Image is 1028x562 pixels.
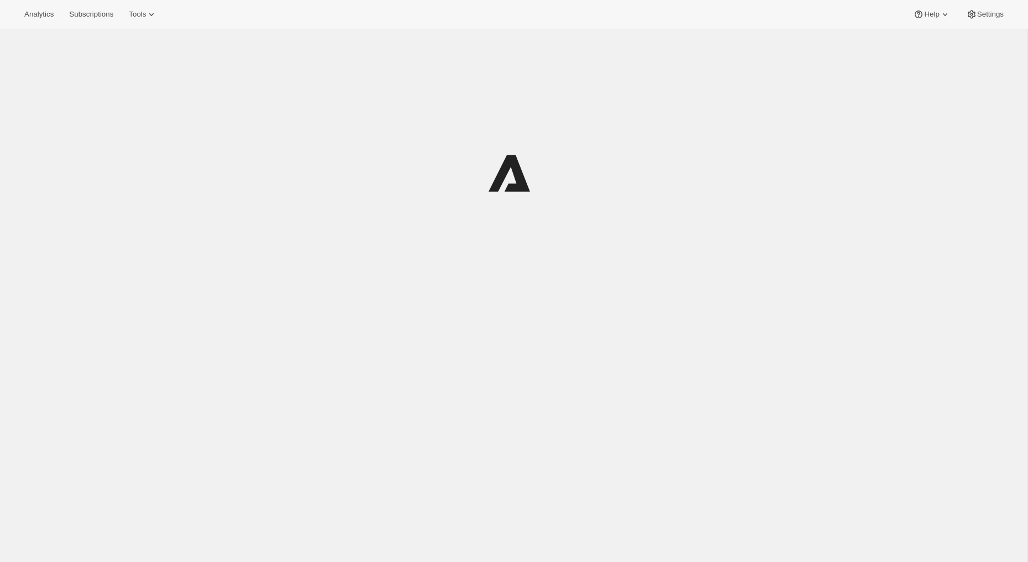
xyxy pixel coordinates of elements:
[977,10,1004,19] span: Settings
[924,10,939,19] span: Help
[24,10,54,19] span: Analytics
[959,7,1010,22] button: Settings
[122,7,164,22] button: Tools
[906,7,957,22] button: Help
[18,7,60,22] button: Analytics
[69,10,113,19] span: Subscriptions
[62,7,120,22] button: Subscriptions
[129,10,146,19] span: Tools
